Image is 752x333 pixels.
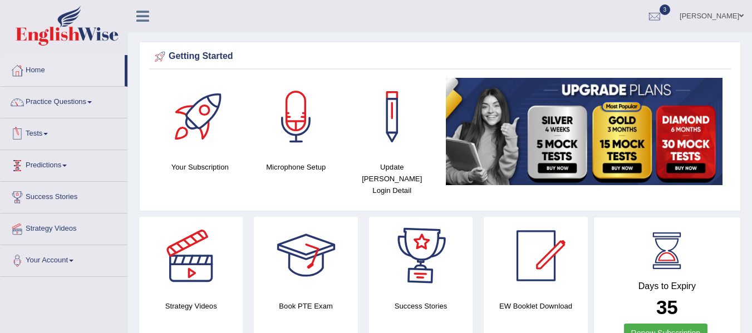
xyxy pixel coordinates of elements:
[446,78,723,185] img: small5.jpg
[1,118,127,146] a: Tests
[606,281,728,291] h4: Days to Expiry
[158,161,243,173] h4: Your Subscription
[152,48,728,65] div: Getting Started
[484,300,587,312] h4: EW Booklet Download
[660,4,671,15] span: 3
[254,300,357,312] h4: Book PTE Exam
[350,161,435,196] h4: Update [PERSON_NAME] Login Detail
[254,161,339,173] h4: Microphone Setup
[1,150,127,178] a: Predictions
[656,296,678,318] b: 35
[369,300,473,312] h4: Success Stories
[1,87,127,115] a: Practice Questions
[1,55,125,83] a: Home
[139,300,243,312] h4: Strategy Videos
[1,245,127,273] a: Your Account
[1,182,127,210] a: Success Stories
[1,213,127,241] a: Strategy Videos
